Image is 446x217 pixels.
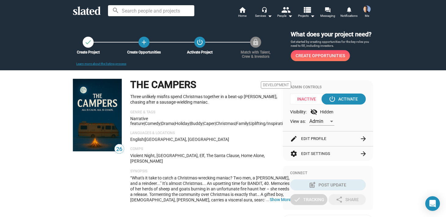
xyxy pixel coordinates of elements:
span: Create Opportunities [296,50,345,61]
button: Share [329,194,366,205]
button: People [274,6,296,20]
div: People [277,12,293,20]
p: Violent Night, [GEOGRAPHIC_DATA], Elf, The Santa Clause, Home Alone, [PERSON_NAME] [130,153,291,164]
div: Post Update [310,179,346,190]
div: Visibility: Hidden [290,108,366,116]
div: Services [255,12,272,20]
div: Activate [330,94,358,105]
mat-icon: view_list [303,5,311,14]
p: Genre & Tags [130,110,291,115]
span: Development [261,81,291,89]
a: Create Opportunities [138,37,149,48]
mat-icon: people [281,5,290,14]
span: uplifting/inspirational [250,121,291,126]
span: Comedy [145,121,160,126]
a: Messaging [317,6,338,20]
p: Get started by creating opportunities for the key roles you need to fill, including investors. [291,40,373,48]
mat-icon: add [140,39,148,46]
mat-icon: headset_mic [261,7,267,12]
a: Home [232,6,253,20]
mat-icon: arrow_drop_down [286,12,294,20]
mat-icon: notifications [346,6,352,12]
button: …Show More [270,197,291,202]
span: Home [238,12,246,20]
button: Edit Profile [290,131,366,146]
mat-icon: check [85,39,92,46]
input: Search people and projects [108,5,194,16]
div: Share [336,194,359,205]
a: Learn more about the listing process [76,62,126,65]
mat-icon: arrow_drop_down [309,12,316,20]
div: Admin Controls [290,85,366,90]
div: Tracking [293,194,324,205]
span: [GEOGRAPHIC_DATA], [GEOGRAPHIC_DATA] [145,137,229,142]
p: Languages & Locations [130,131,291,136]
button: Activate Project [194,37,205,48]
mat-icon: visibility_off [310,108,318,116]
img: Joel Cousins [363,6,371,13]
div: Activate Project [180,50,220,54]
mat-icon: check [293,196,301,203]
img: THE CAMPERS [73,79,122,151]
span: | [235,121,236,126]
button: Joel CousinsMe [360,4,374,20]
span: 26 [115,145,124,153]
span: | [203,121,203,126]
span: | [249,121,250,126]
span: caper [203,121,215,126]
span: family [236,121,249,126]
span: Projects [298,12,315,20]
p: Synopsis [130,169,291,174]
span: | [144,121,145,126]
mat-icon: arrow_forward [360,135,367,142]
span: Holiday [175,121,189,126]
mat-icon: power_settings_new [329,95,336,103]
mat-icon: forum [325,7,330,13]
div: Open Intercom Messenger [425,196,440,211]
span: Inactive [290,94,327,105]
button: Projects [296,6,317,20]
div: Connect [290,171,366,176]
span: View as: [290,119,306,124]
span: | [215,121,216,126]
mat-icon: arrow_drop_down [266,12,273,20]
button: Edit Settings [290,146,366,161]
a: Notifications [338,6,360,20]
span: | [144,137,145,142]
span: buddy [190,121,203,126]
span: … [263,197,270,202]
mat-icon: home [239,6,246,13]
span: Notifications [340,12,358,20]
span: Admin [309,118,323,124]
span: | [174,121,175,126]
mat-icon: arrow_forward [360,150,367,157]
span: Drama [161,121,174,126]
span: Me [365,12,369,20]
div: Create Project [68,50,108,54]
mat-icon: edit [290,135,297,142]
mat-icon: post_add [309,181,316,189]
span: Christmas [216,121,235,126]
button: Services [253,6,274,20]
p: Three unlikely misfits spend Christmas together in a beat-up [PERSON_NAME], chasing after a sausa... [130,94,291,105]
div: Create Opportunities [124,50,164,54]
span: English [130,137,144,142]
h3: What does your project need? [291,30,373,39]
h1: THE CAMPERS [130,78,196,91]
span: Narrative feature [130,116,148,126]
p: Comps [130,147,291,152]
a: Create Opportunities [291,50,350,61]
span: Messaging [320,12,335,20]
mat-icon: settings [290,150,297,157]
mat-icon: share [336,196,343,203]
button: Post Update [290,179,366,190]
mat-icon: power_settings_new [196,39,203,46]
button: Tracking [290,194,327,205]
button: Activate [322,94,366,105]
